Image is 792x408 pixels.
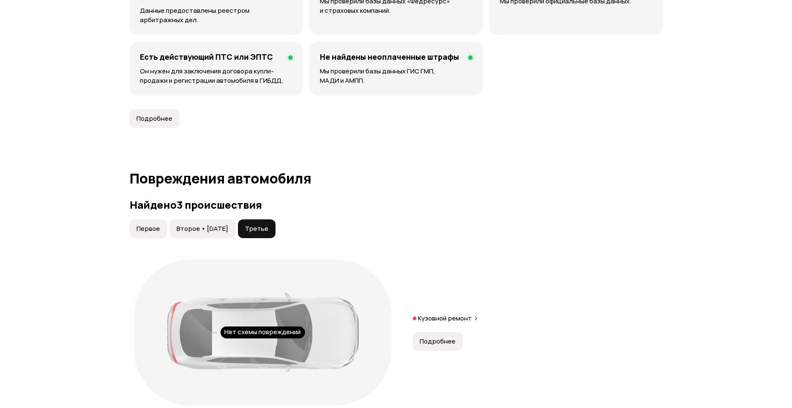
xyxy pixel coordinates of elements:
span: Подробнее [420,337,455,346]
h1: Повреждения автомобиля [130,171,663,186]
span: Второе • [DATE] [177,224,228,233]
h4: Не найдены неоплаченные штрафы [320,52,459,61]
h4: Есть действующий ПТС или ЭПТС [140,52,273,61]
p: Данные предоставлены реестром арбитражных дел. [140,6,293,25]
p: Мы проверили базы данных ГИС ГМП, МАДИ и АМПП. [320,67,473,85]
div: Нет схемы повреждений [220,326,305,338]
p: Он нужен для заключения договора купли-продажи и регистрации автомобиля в ГИБДД. [140,67,293,85]
button: Подробнее [130,109,180,128]
button: Первое [130,219,167,238]
span: Подробнее [136,114,172,123]
button: Второе • [DATE] [170,219,235,238]
button: Третье [238,219,276,238]
span: Третье [245,224,268,233]
h3: Найдено 3 происшествия [130,199,663,211]
p: Кузовной ремонт [418,314,472,323]
span: Первое [136,224,160,233]
button: Подробнее [413,332,463,351]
